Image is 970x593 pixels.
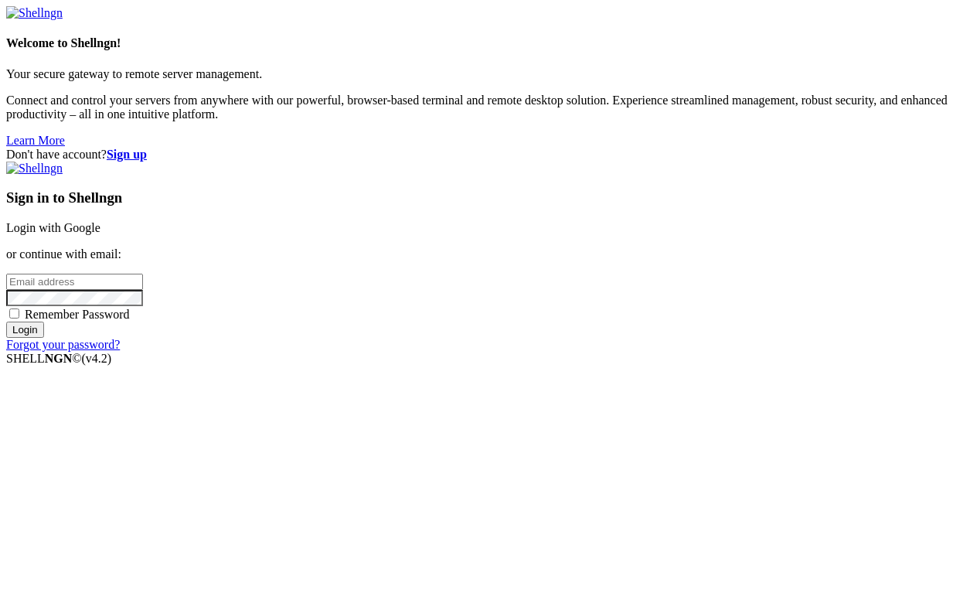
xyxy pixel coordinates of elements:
a: Sign up [107,148,147,161]
a: Learn More [6,134,65,147]
p: Connect and control your servers from anywhere with our powerful, browser-based terminal and remo... [6,94,964,121]
span: SHELL © [6,352,111,365]
a: Forgot your password? [6,338,120,351]
p: Your secure gateway to remote server management. [6,67,964,81]
input: Remember Password [9,308,19,319]
h4: Welcome to Shellngn! [6,36,964,50]
p: or continue with email: [6,247,964,261]
h3: Sign in to Shellngn [6,189,964,206]
span: Remember Password [25,308,130,321]
img: Shellngn [6,162,63,176]
a: Login with Google [6,221,100,234]
input: Login [6,322,44,338]
img: Shellngn [6,6,63,20]
b: NGN [45,352,73,365]
span: 4.2.0 [82,352,112,365]
input: Email address [6,274,143,290]
div: Don't have account? [6,148,964,162]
